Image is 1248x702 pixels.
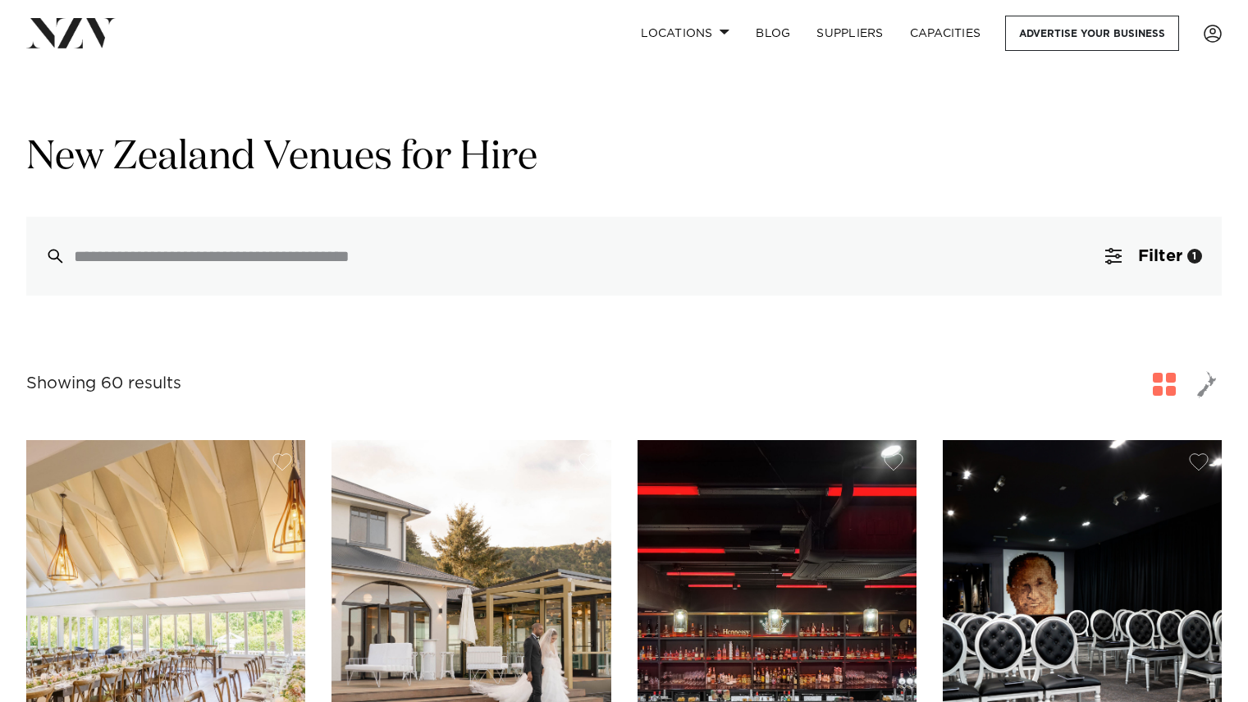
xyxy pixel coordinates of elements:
a: Locations [628,16,743,51]
div: Showing 60 results [26,371,181,397]
div: 1 [1187,249,1202,264]
h1: New Zealand Venues for Hire [26,132,1222,184]
a: Capacities [897,16,994,51]
a: BLOG [743,16,803,51]
img: nzv-logo.png [26,18,116,48]
span: Filter [1138,248,1182,264]
a: SUPPLIERS [803,16,896,51]
a: Advertise your business [1005,16,1179,51]
button: Filter1 [1086,217,1222,296]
